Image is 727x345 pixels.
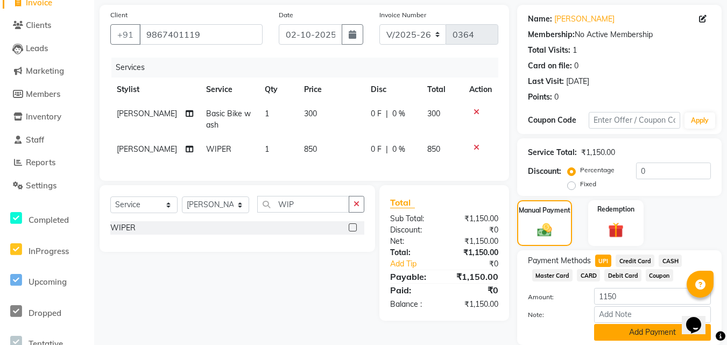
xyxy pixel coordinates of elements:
span: Payment Methods [528,255,591,266]
input: Enter Offer / Coupon Code [589,112,680,129]
a: Marketing [3,65,91,78]
div: Last Visit: [528,76,564,87]
span: Master Card [532,269,573,281]
span: Leads [26,43,48,53]
label: Redemption [597,205,634,214]
a: Leads [3,43,91,55]
input: Amount [594,288,711,305]
input: Search by Name/Mobile/Email/Code [139,24,263,45]
span: Staff [26,135,44,145]
span: Basic Bike wash [206,109,251,130]
span: Settings [26,180,57,191]
th: Action [463,78,498,102]
div: Paid: [382,284,444,297]
div: Discount: [382,224,444,236]
div: Balance : [382,299,444,310]
span: 0 F [371,144,382,155]
span: Marketing [26,66,64,76]
span: WIPER [206,144,231,154]
label: Manual Payment [519,206,570,215]
span: 0 F [371,108,382,119]
span: 300 [304,109,317,118]
div: ₹0 [455,258,506,270]
span: UPI [595,255,612,267]
th: Total [421,78,463,102]
div: Total Visits: [528,45,570,56]
span: | [386,108,388,119]
div: Membership: [528,29,575,40]
span: Debit Card [604,269,641,281]
div: WIPER [110,222,136,234]
span: 850 [304,144,317,154]
span: Members [26,89,60,99]
th: Disc [364,78,421,102]
span: | [386,144,388,155]
span: Inventory [26,111,61,122]
div: ₹1,150.00 [444,247,506,258]
div: ₹1,150.00 [444,270,506,283]
div: Name: [528,13,552,25]
span: Reports [26,157,55,167]
div: Services [111,58,506,78]
div: Sub Total: [382,213,444,224]
a: Inventory [3,111,91,123]
img: _cash.svg [533,222,556,238]
span: 0 % [392,144,405,155]
span: 850 [427,144,440,154]
th: Stylist [110,78,200,102]
th: Price [298,78,364,102]
div: 1 [573,45,577,56]
input: Search or Scan [257,196,349,213]
div: ₹1,150.00 [444,299,506,310]
span: InProgress [29,246,69,256]
div: Total: [382,247,444,258]
span: [PERSON_NAME] [117,144,177,154]
div: [DATE] [566,76,589,87]
a: Members [3,88,91,101]
div: Net: [382,236,444,247]
a: Reports [3,157,91,169]
span: Dropped [29,308,61,318]
button: +91 [110,24,140,45]
div: ₹1,150.00 [581,147,615,158]
span: CASH [659,255,682,267]
div: Service Total: [528,147,577,158]
img: _gift.svg [603,221,629,240]
label: Invoice Number [379,10,426,20]
span: Credit Card [616,255,654,267]
span: 0 % [392,108,405,119]
div: ₹1,150.00 [444,236,506,247]
th: Service [200,78,258,102]
div: Coupon Code [528,115,589,126]
a: Clients [3,19,91,32]
span: 1 [265,109,269,118]
div: ₹0 [444,284,506,297]
div: ₹0 [444,224,506,236]
div: Discount: [528,166,561,177]
label: Percentage [580,165,615,175]
span: 1 [265,144,269,154]
iframe: chat widget [682,302,716,334]
span: [PERSON_NAME] [117,109,177,118]
input: Add Note [594,306,711,323]
label: Fixed [580,179,596,189]
div: 0 [554,91,559,103]
div: Payable: [382,270,444,283]
div: ₹1,150.00 [444,213,506,224]
label: Note: [520,310,586,320]
span: Completed [29,215,69,225]
span: 300 [427,109,440,118]
div: 0 [574,60,578,72]
label: Date [279,10,293,20]
a: [PERSON_NAME] [554,13,615,25]
th: Qty [258,78,298,102]
a: Settings [3,180,91,192]
span: Coupon [646,269,673,281]
a: Add Tip [382,258,454,270]
div: No Active Membership [528,29,711,40]
span: Total [390,197,415,208]
div: Card on file: [528,60,572,72]
label: Amount: [520,292,586,302]
div: Points: [528,91,552,103]
span: Upcoming [29,277,67,287]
